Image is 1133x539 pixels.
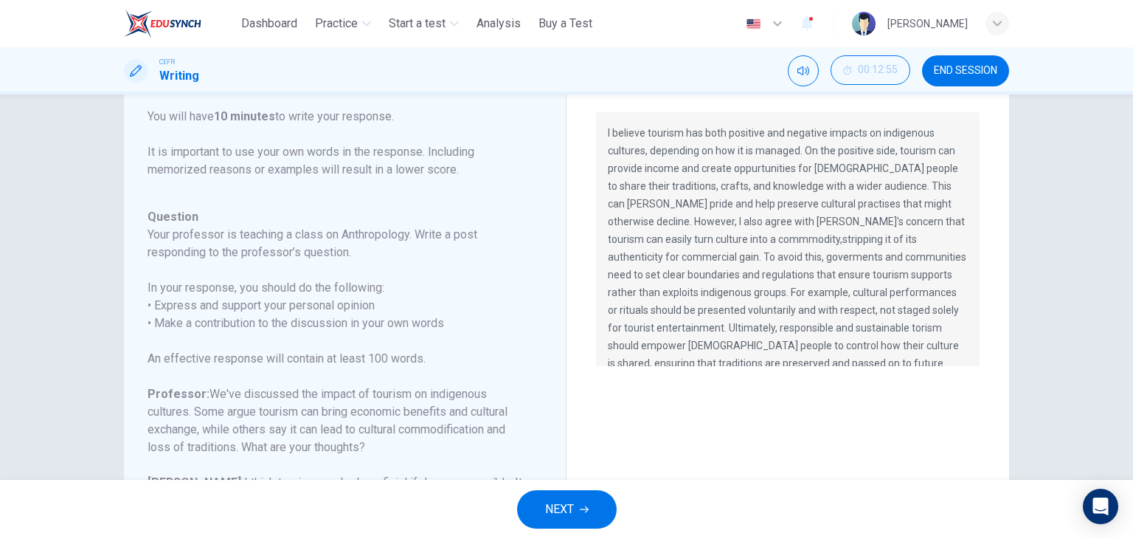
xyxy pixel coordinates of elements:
[517,490,617,529] button: NEXT
[315,15,358,32] span: Practice
[471,10,527,37] button: Analysis
[124,9,201,38] img: ELTC logo
[235,10,303,37] button: Dashboard
[477,15,521,32] span: Analysis
[159,57,175,67] span: CEFR
[148,476,244,490] b: [PERSON_NAME]:
[744,18,763,30] img: en
[831,55,910,86] div: Hide
[922,55,1009,86] button: END SESSION
[148,387,209,401] b: Professor:
[389,15,446,32] span: Start a test
[934,65,997,77] span: END SESSION
[383,10,465,37] button: Start a test
[148,279,524,332] h6: In your response, you should do the following: • Express and support your personal opinion • Make...
[159,67,199,85] h1: Writing
[309,10,377,37] button: Practice
[148,350,524,368] h6: An effective response will contain at least 100 words.
[124,9,235,38] a: ELTC logo
[852,12,876,35] img: Profile picture
[831,55,910,85] button: 00:12:55
[1083,489,1118,524] div: Open Intercom Messenger
[533,10,598,37] button: Buy a Test
[538,15,592,32] span: Buy a Test
[241,15,297,32] span: Dashboard
[858,64,898,76] span: 00:12:55
[148,226,524,261] h6: Your professor is teaching a class on Anthropology. Write a post responding to the professor’s qu...
[608,124,968,390] p: I believe tourism has both positive and negative impacts on indigenous cultures, depending on how...
[214,109,275,123] b: 10 minutes
[148,385,524,456] h6: We've discussed the impact of tourism on indigenous cultures. Some argue tourism can bring econom...
[887,15,968,32] div: [PERSON_NAME]
[148,474,524,527] h6: I think tourism can be beneficial if done responsibly. It can provide financial resources and cul...
[788,55,819,86] div: Mute
[148,208,524,226] h6: Question
[545,499,574,520] span: NEXT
